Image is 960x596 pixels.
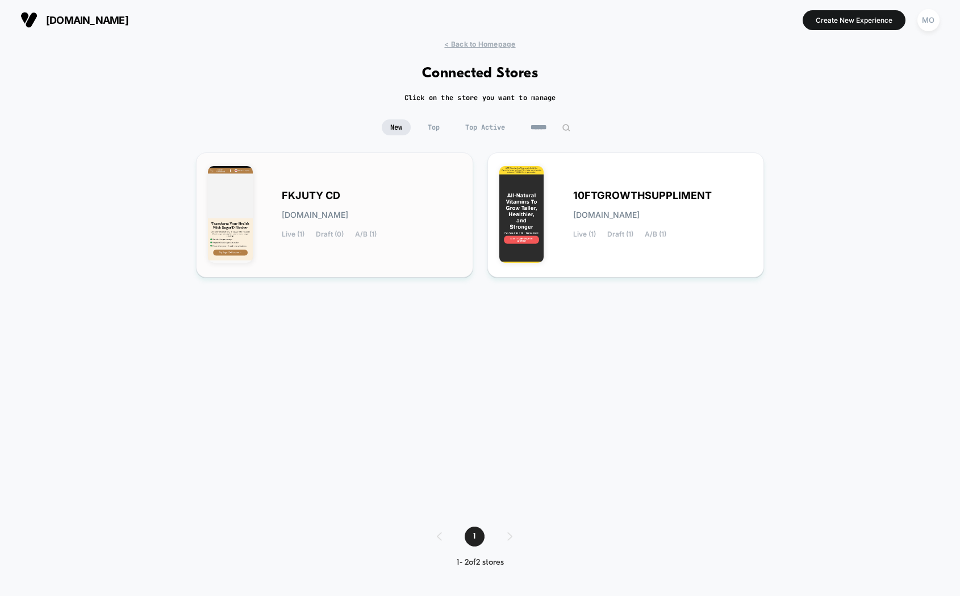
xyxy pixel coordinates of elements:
[573,211,640,219] span: [DOMAIN_NAME]
[20,11,37,28] img: Visually logo
[917,9,940,31] div: MO
[465,527,485,547] span: 1
[803,10,905,30] button: Create New Experience
[382,119,411,135] span: New
[208,166,253,263] img: FKJUTY_CD
[914,9,943,32] button: MO
[282,230,304,238] span: Live (1)
[422,65,539,82] h1: Connected Stores
[562,123,570,132] img: edit
[419,119,448,135] span: Top
[282,192,340,200] span: FKJUTY CD
[425,558,535,568] div: 1 - 2 of 2 stores
[499,166,544,263] img: 10FTGROWTHSUPPLIMENTS
[573,192,712,200] span: 10FTGROWTHSUPPLIMENT
[607,230,633,238] span: Draft (1)
[355,230,377,238] span: A/B (1)
[46,14,128,26] span: [DOMAIN_NAME]
[457,119,514,135] span: Top Active
[573,230,596,238] span: Live (1)
[282,211,348,219] span: [DOMAIN_NAME]
[645,230,666,238] span: A/B (1)
[316,230,344,238] span: Draft (0)
[444,40,515,48] span: < Back to Homepage
[404,93,556,102] h2: Click on the store you want to manage
[17,11,132,29] button: [DOMAIN_NAME]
